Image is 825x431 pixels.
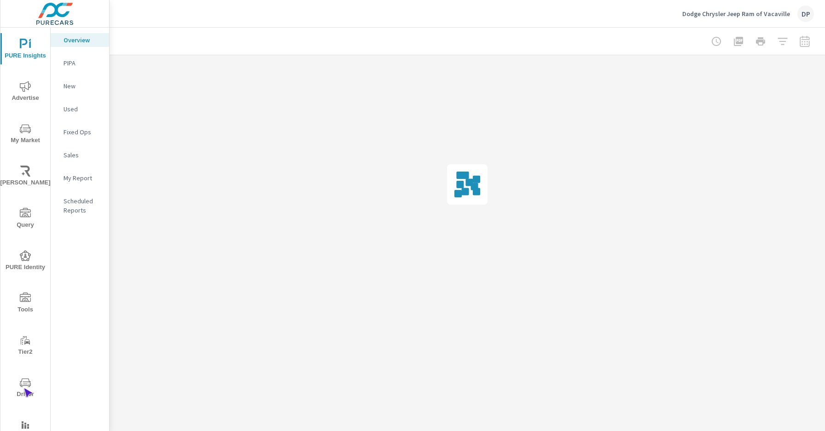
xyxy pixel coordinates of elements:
[797,6,814,22] div: DP
[3,250,47,273] span: PURE Identity
[51,171,109,185] div: My Report
[51,56,109,70] div: PIPA
[3,293,47,315] span: Tools
[64,196,102,215] p: Scheduled Reports
[3,208,47,230] span: Query
[51,33,109,47] div: Overview
[64,173,102,183] p: My Report
[64,127,102,137] p: Fixed Ops
[3,123,47,146] span: My Market
[51,194,109,217] div: Scheduled Reports
[3,377,47,400] span: Driver
[3,335,47,357] span: Tier2
[64,81,102,91] p: New
[64,35,102,45] p: Overview
[3,39,47,61] span: PURE Insights
[51,148,109,162] div: Sales
[51,79,109,93] div: New
[64,150,102,160] p: Sales
[682,10,790,18] p: Dodge Chrysler Jeep Ram of Vacaville
[51,102,109,116] div: Used
[3,166,47,188] span: [PERSON_NAME]
[51,125,109,139] div: Fixed Ops
[64,58,102,68] p: PIPA
[64,104,102,114] p: Used
[3,81,47,103] span: Advertise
